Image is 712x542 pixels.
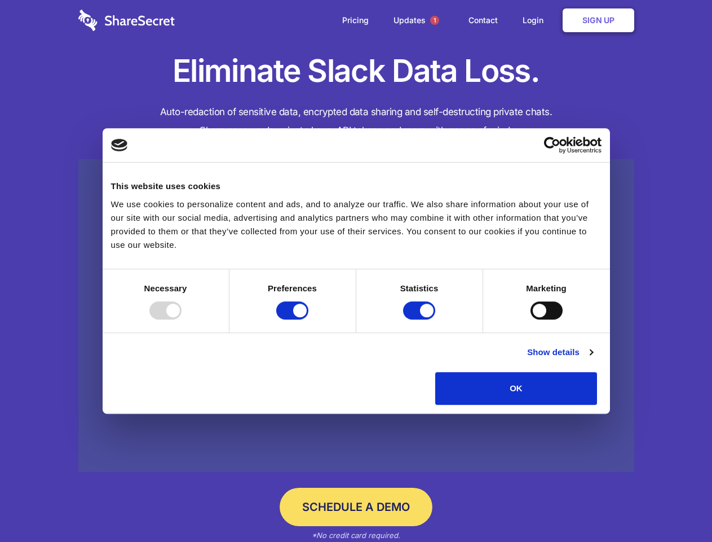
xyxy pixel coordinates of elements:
a: Schedule a Demo [280,488,432,526]
h1: Eliminate Slack Data Loss. [78,51,634,91]
span: 1 [430,16,439,25]
div: We use cookies to personalize content and ads, and to analyze our traffic. We also share informat... [111,198,602,252]
a: Login [511,3,560,38]
button: OK [435,372,597,405]
a: Contact [457,3,509,38]
strong: Necessary [144,283,187,293]
a: Wistia video thumbnail [78,159,634,473]
div: This website uses cookies [111,180,602,193]
a: Usercentrics Cookiebot - opens in a new window [503,137,602,154]
a: Show details [527,346,592,359]
strong: Statistics [400,283,439,293]
em: *No credit card required. [312,531,400,540]
strong: Marketing [526,283,567,293]
img: logo-wordmark-white-trans-d4663122ce5f474addd5e946df7df03e33cb6a1c49d2221995e7729f52c070b2.svg [78,10,175,31]
a: Pricing [331,3,380,38]
a: Sign Up [563,8,634,32]
h4: Auto-redaction of sensitive data, encrypted data sharing and self-destructing private chats. Shar... [78,103,634,140]
strong: Preferences [268,283,317,293]
img: logo [111,139,128,151]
